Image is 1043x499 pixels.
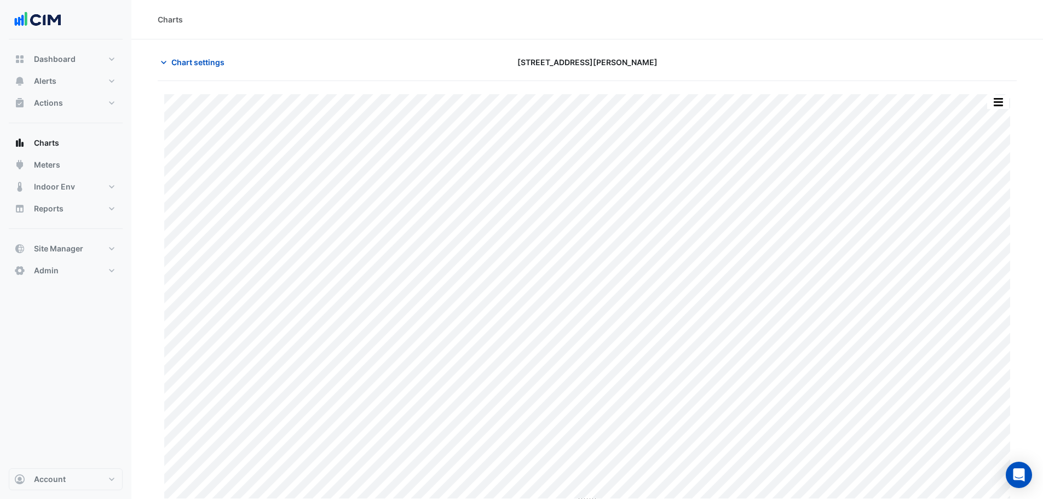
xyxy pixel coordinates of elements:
span: Meters [34,159,60,170]
span: Charts [34,137,59,148]
app-icon: Actions [14,97,25,108]
span: Chart settings [171,56,224,68]
button: Site Manager [9,238,123,260]
span: [STREET_ADDRESS][PERSON_NAME] [517,56,658,68]
button: Reports [9,198,123,220]
span: Admin [34,265,59,276]
button: More Options [987,95,1009,109]
app-icon: Site Manager [14,243,25,254]
button: Chart settings [158,53,232,72]
app-icon: Admin [14,265,25,276]
span: Dashboard [34,54,76,65]
span: Site Manager [34,243,83,254]
app-icon: Alerts [14,76,25,87]
button: Indoor Env [9,176,123,198]
app-icon: Charts [14,137,25,148]
span: Indoor Env [34,181,75,192]
span: Actions [34,97,63,108]
button: Alerts [9,70,123,92]
span: Alerts [34,76,56,87]
app-icon: Reports [14,203,25,214]
div: Open Intercom Messenger [1006,462,1032,488]
button: Charts [9,132,123,154]
span: Reports [34,203,64,214]
div: Charts [158,14,183,25]
button: Actions [9,92,123,114]
span: Account [34,474,66,485]
app-icon: Dashboard [14,54,25,65]
img: Company Logo [13,9,62,31]
button: Account [9,468,123,490]
button: Meters [9,154,123,176]
button: Admin [9,260,123,282]
button: Dashboard [9,48,123,70]
app-icon: Indoor Env [14,181,25,192]
app-icon: Meters [14,159,25,170]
